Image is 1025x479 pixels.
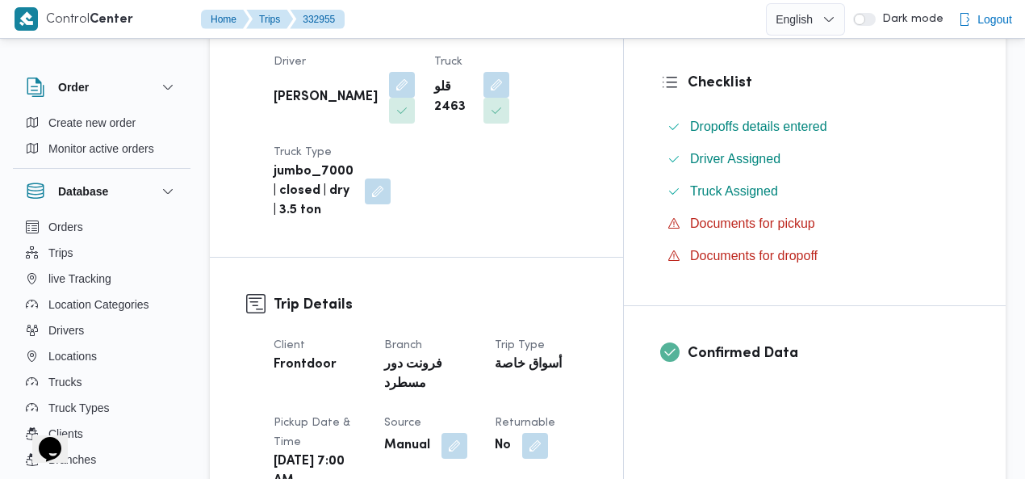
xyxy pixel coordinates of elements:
span: Driver Assigned [690,149,780,169]
span: Driver Assigned [690,152,780,166]
span: Location Categories [48,295,149,314]
span: Client [274,340,305,351]
span: Monitor active orders [48,139,154,158]
button: Driver Assigned [661,146,969,172]
button: 332955 [290,10,345,29]
span: Trip Type [495,340,545,351]
span: Documents for pickup [690,216,815,230]
b: No [495,436,511,456]
h3: Database [58,182,108,201]
img: X8yXhbKr1z7QwAAAABJRU5ErkJggg== [15,7,38,31]
b: Frontdoor [274,355,337,375]
span: Dropoffs details entered [690,117,827,137]
b: فرونت دور مسطرد [384,355,472,394]
span: Logout [977,10,1012,29]
button: Drivers [19,317,184,343]
span: Driver [274,57,306,67]
h3: Trip Details [274,294,587,316]
span: live Tracking [48,269,111,288]
span: Truck Assigned [690,182,778,201]
button: Trips [246,10,293,29]
button: Create new order [19,110,184,136]
span: Truck Assigned [690,184,778,198]
b: Center [90,14,133,26]
button: Database [26,182,178,201]
h3: Confirmed Data [688,342,969,364]
b: [PERSON_NAME] [274,88,378,107]
span: Trips [48,243,73,263]
b: قلو 2463 [434,78,472,117]
button: Documents for dropoff [661,243,969,269]
span: Create new order [48,113,136,132]
span: Branches [48,450,96,469]
span: Drivers [48,321,84,340]
button: Truck Assigned [661,179,969,204]
span: Documents for dropoff [690,249,818,263]
span: Pickup date & time [274,418,350,447]
button: Branches [19,447,184,473]
button: Monitor active orders [19,136,184,162]
span: Dark mode [876,13,943,26]
span: Documents for pickup [690,214,815,233]
button: Logout [952,3,1019,36]
button: Trucks [19,369,184,395]
span: Returnable [495,418,555,428]
button: Order [26,78,178,97]
b: jumbo_7000 | closed | dry | 3.5 ton [274,162,354,221]
button: Truck Types [19,395,184,421]
span: Truck Type [274,147,332,158]
span: Documents for dropoff [690,246,818,266]
span: Dropoffs details entered [690,120,827,133]
button: live Tracking [19,266,184,292]
button: Trips [19,240,184,266]
iframe: chat widget [16,414,68,463]
b: أسواق خاصة [495,355,562,375]
div: Order [13,110,190,168]
button: Location Categories [19,292,184,317]
span: Truck [434,57,462,67]
span: Trucks [48,372,82,392]
span: Orders [48,217,83,237]
h3: Order [58,78,89,97]
span: Source [384,418,421,428]
button: Dropoffs details entered [661,114,969,140]
button: Clients [19,421,184,447]
b: Manual [384,436,430,456]
button: Orders [19,214,184,240]
span: Locations [48,347,97,366]
button: Home [201,10,249,29]
span: Truck Types [48,398,109,418]
span: Branch [384,340,422,351]
button: Locations [19,343,184,369]
h3: Checklist [688,72,969,94]
button: Documents for pickup [661,211,969,237]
